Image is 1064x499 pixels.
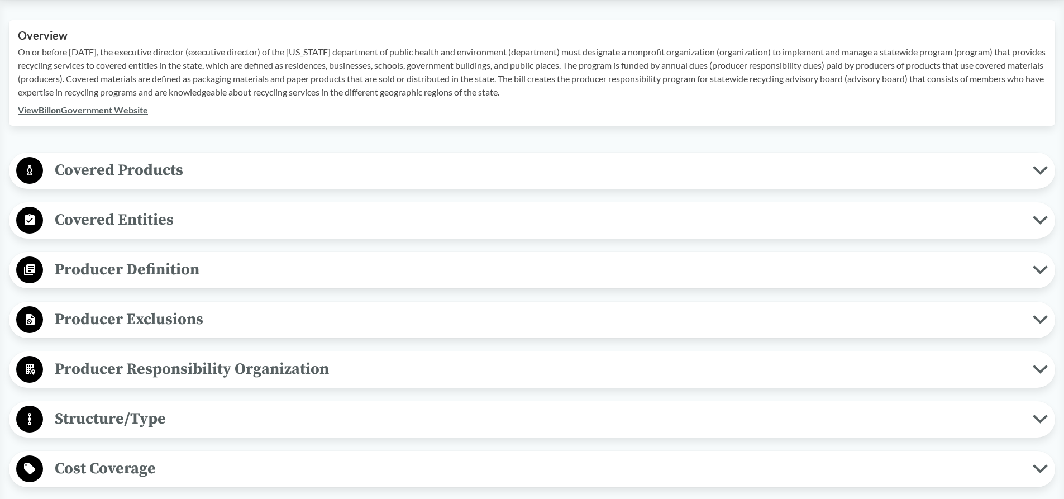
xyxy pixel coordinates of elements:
[43,357,1033,382] span: Producer Responsibility Organization
[43,456,1033,481] span: Cost Coverage
[43,158,1033,183] span: Covered Products
[13,156,1051,185] button: Covered Products
[43,406,1033,431] span: Structure/Type
[18,29,1046,42] h2: Overview
[18,104,148,115] a: ViewBillonGovernment Website
[13,355,1051,384] button: Producer Responsibility Organization
[13,455,1051,483] button: Cost Coverage
[43,307,1033,332] span: Producer Exclusions
[43,257,1033,282] span: Producer Definition
[13,405,1051,434] button: Structure/Type
[13,256,1051,284] button: Producer Definition
[43,207,1033,232] span: Covered Entities
[13,306,1051,334] button: Producer Exclusions
[18,45,1046,99] p: On or before [DATE], the executive director (executive director) of the [US_STATE] department of ...
[13,206,1051,235] button: Covered Entities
